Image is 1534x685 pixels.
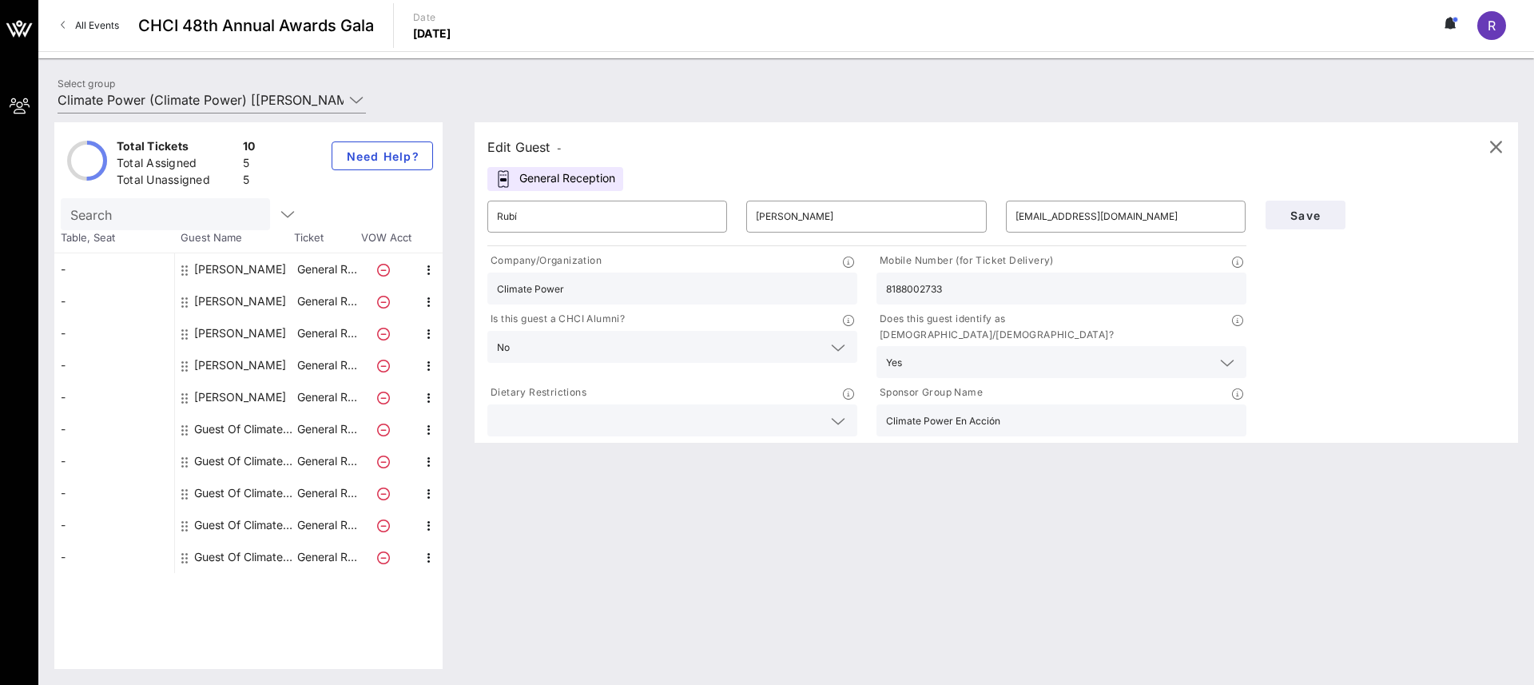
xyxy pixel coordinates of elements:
[487,253,602,269] p: Company/Organization
[194,253,286,285] div: Jorge Gonzalez
[54,285,174,317] div: -
[487,167,623,191] div: General Reception
[487,331,857,363] div: No
[345,149,419,163] span: Need Help?
[194,285,286,317] div: Julio Ricardo Varela
[194,477,295,509] div: Guest Of Climate Power
[194,317,286,349] div: Mark Magaña
[1477,11,1506,40] div: R
[117,138,236,158] div: Total Tickets
[497,204,717,229] input: First Name*
[243,172,256,192] div: 5
[54,253,174,285] div: -
[295,477,359,509] p: General R…
[117,172,236,192] div: Total Unassigned
[487,136,562,158] div: Edit Guest
[54,477,174,509] div: -
[1015,204,1236,229] input: Email*
[413,10,451,26] p: Date
[54,317,174,349] div: -
[194,381,286,413] div: Rubí Martínez
[54,541,174,573] div: -
[54,413,174,445] div: -
[295,509,359,541] p: General R…
[497,342,510,353] div: No
[295,253,359,285] p: General R…
[294,230,358,246] span: Ticket
[358,230,414,246] span: VOW Acct
[1278,209,1333,222] span: Save
[174,230,294,246] span: Guest Name
[54,230,174,246] span: Table, Seat
[243,138,256,158] div: 10
[194,509,295,541] div: Guest Of Climate Power
[756,204,976,229] input: Last Name*
[295,317,359,349] p: General R…
[194,541,295,573] div: Guest Of Climate Power
[295,413,359,445] p: General R…
[876,311,1232,343] p: Does this guest identify as [DEMOGRAPHIC_DATA]/[DEMOGRAPHIC_DATA]?
[487,311,625,328] p: Is this guest a CHCI Alumni?
[295,541,359,573] p: General R…
[876,384,983,401] p: Sponsor Group Name
[487,384,586,401] p: Dietary Restrictions
[51,13,129,38] a: All Events
[295,285,359,317] p: General R…
[1266,201,1345,229] button: Save
[194,413,295,445] div: Guest Of Climate Power
[194,445,295,477] div: Guest Of Climate Power
[295,381,359,413] p: General R…
[295,349,359,381] p: General R…
[332,141,433,170] button: Need Help?
[117,155,236,175] div: Total Assigned
[886,357,902,368] div: Yes
[295,445,359,477] p: General R…
[138,14,374,38] span: CHCI 48th Annual Awards Gala
[876,253,1054,269] p: Mobile Number (for Ticket Delivery)
[243,155,256,175] div: 5
[54,349,174,381] div: -
[75,19,119,31] span: All Events
[413,26,451,42] p: [DATE]
[54,381,174,413] div: -
[1488,18,1496,34] span: R
[58,78,115,90] label: Select group
[54,509,174,541] div: -
[54,445,174,477] div: -
[194,349,286,381] div: Marlene Ramirez
[557,142,562,154] span: -
[876,346,1246,378] div: Yes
